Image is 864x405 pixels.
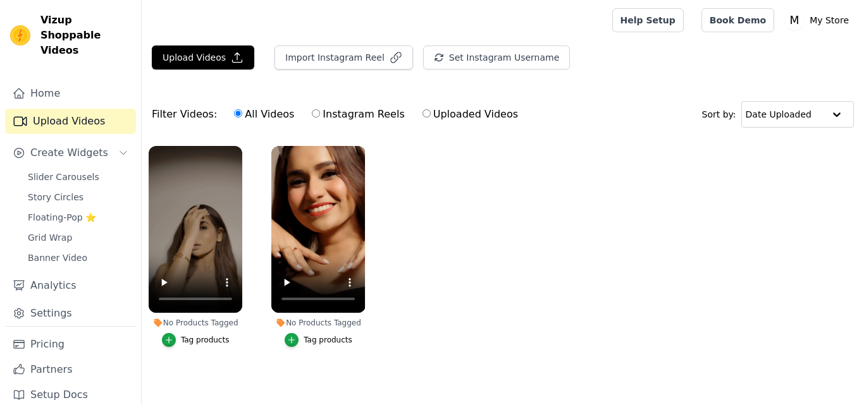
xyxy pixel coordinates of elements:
a: Home [5,81,136,106]
input: Instagram Reels [312,109,320,118]
span: Story Circles [28,191,83,203]
div: Filter Videos: [152,100,525,129]
button: Upload Videos [152,45,254,70]
span: Slider Carousels [28,171,99,183]
a: Slider Carousels [20,168,136,186]
span: Grid Wrap [28,231,72,244]
input: All Videos [234,109,242,118]
div: Tag products [304,335,352,345]
label: Uploaded Videos [422,106,519,123]
button: Set Instagram Username [423,45,570,70]
button: M My Store [784,9,854,32]
a: Floating-Pop ⭐ [20,209,136,226]
button: Tag products [162,333,230,347]
a: Settings [5,301,136,326]
a: Banner Video [20,249,136,267]
button: Tag products [285,333,352,347]
a: Story Circles [20,188,136,206]
div: No Products Tagged [149,318,242,328]
span: Vizup Shoppable Videos [40,13,131,58]
span: Floating-Pop ⭐ [28,211,96,224]
img: Vizup [10,25,30,45]
a: Help Setup [612,8,684,32]
label: Instagram Reels [311,106,405,123]
div: No Products Tagged [271,318,365,328]
a: Upload Videos [5,109,136,134]
input: Uploaded Videos [423,109,431,118]
a: Partners [5,357,136,382]
span: Create Widgets [30,145,108,160]
div: Sort by: [702,101,855,128]
a: Book Demo [701,8,774,32]
button: Import Instagram Reel [275,45,413,70]
span: Banner Video [28,251,87,264]
label: All Videos [233,106,295,123]
a: Pricing [5,332,136,357]
button: Create Widgets [5,140,136,166]
a: Analytics [5,273,136,298]
text: M [790,14,799,27]
p: My Store [805,9,854,32]
div: Tag products [181,335,230,345]
a: Grid Wrap [20,229,136,246]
